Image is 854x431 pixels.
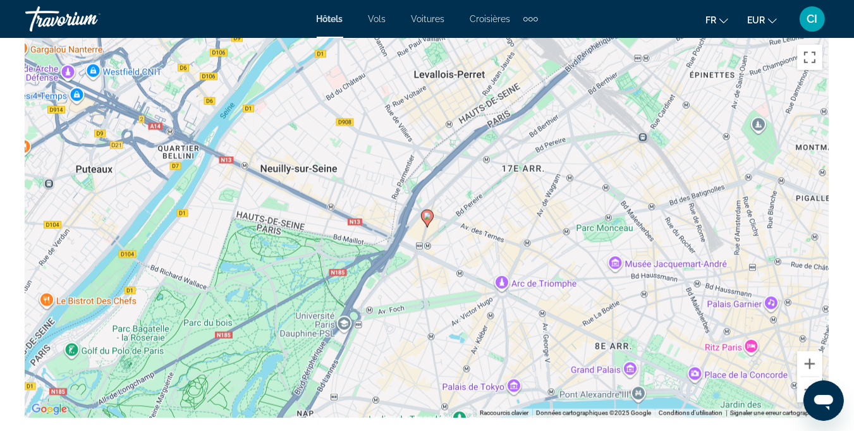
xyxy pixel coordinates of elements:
span: Données cartographiques ©2025 Google [536,410,651,416]
a: Travorium [25,3,152,35]
button: Extra navigation items [523,9,538,29]
a: Vols [369,14,386,24]
a: Conditions d'utilisation (s'ouvre dans un nouvel onglet) [659,410,723,416]
img: Google [28,401,70,418]
a: Croisières [470,14,511,24]
span: EUR [747,15,765,25]
iframe: Bouton de lancement de la fenêtre de messagerie [803,380,844,421]
button: Raccourcis clavier [480,409,528,418]
button: Change currency [747,11,777,29]
span: fr [705,15,716,25]
button: Zoom avant [797,351,822,377]
a: Ouvrir cette zone dans Google Maps (dans une nouvelle fenêtre) [28,401,70,418]
button: User Menu [796,6,829,32]
button: Passer en plein écran [797,45,822,70]
a: Hôtels [317,14,343,24]
span: CI [807,13,818,25]
button: Change language [705,11,728,29]
a: Signaler une erreur cartographique [730,410,825,416]
button: Zoom arrière [797,377,822,403]
a: Voitures [412,14,445,24]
